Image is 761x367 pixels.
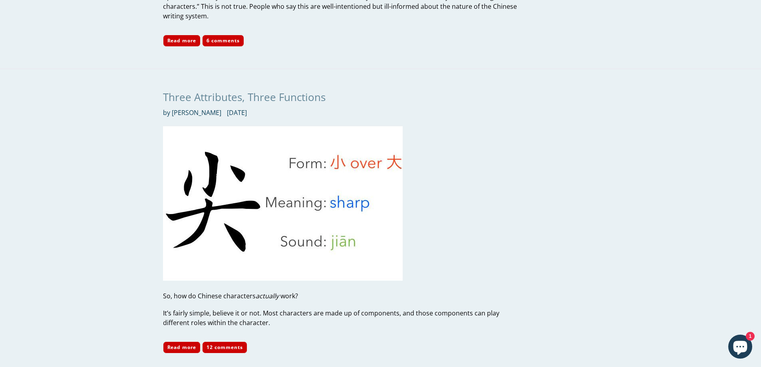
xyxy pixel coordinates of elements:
time: [DATE] [227,108,247,117]
p: It’s fairly simple, believe it or not. Most characters are made up of components, and those compo... [163,308,524,327]
p: So, how do Chinese characters work? [163,291,524,301]
inbox-online-store-chat: Shopify online store chat [726,335,755,361]
a: Read more [163,341,201,353]
a: 6 comments [202,35,244,47]
a: 12 comments [202,341,247,353]
span: by [PERSON_NAME] [163,108,221,117]
a: Read more [163,35,201,47]
a: Three Attributes, Three Functions [163,90,326,104]
em: actually [256,292,279,300]
img: Three Attributes, Three Functions [163,126,403,281]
